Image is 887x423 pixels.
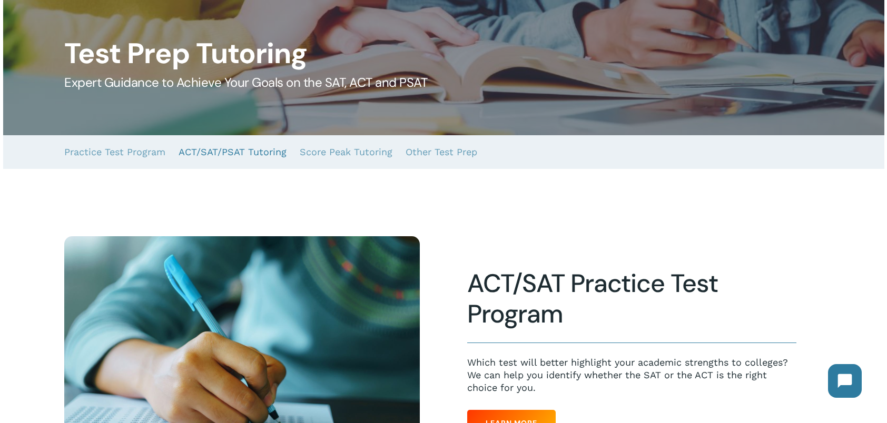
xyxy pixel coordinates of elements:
h1: Test Prep Tutoring [64,37,822,70]
iframe: Chatbot [817,354,872,408]
a: Other Test Prep [406,135,477,169]
p: Which test will better highlight your academic strengths to colleges? We can help you identify wh... [467,356,796,394]
a: Score Peak Tutoring [300,135,392,169]
h2: ACT/SAT Practice Test Program [467,268,796,329]
a: ACT/SAT/PSAT Tutoring [179,135,287,169]
a: Practice Test Program [64,135,165,169]
h5: Expert Guidance to Achieve Your Goals on the SAT, ACT and PSAT [64,74,822,91]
